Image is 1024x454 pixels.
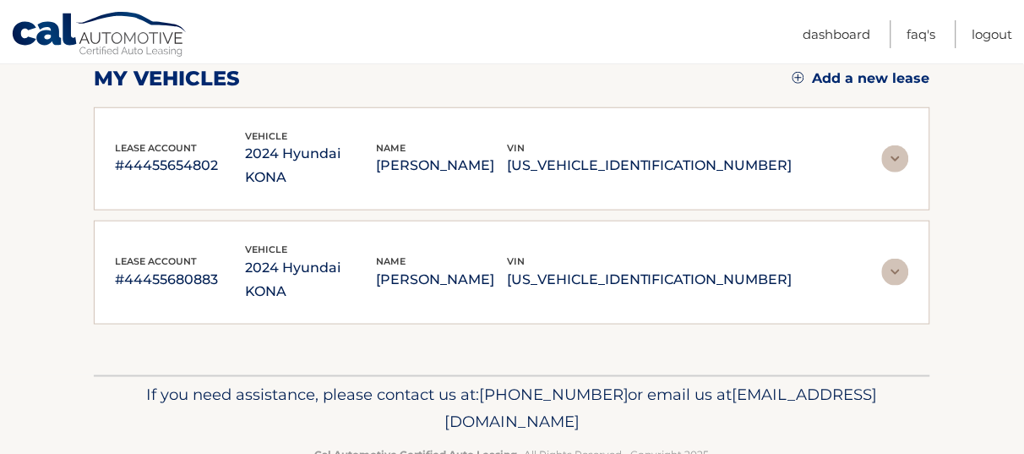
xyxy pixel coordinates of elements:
h2: my vehicles [94,66,240,91]
span: [PHONE_NUMBER] [479,386,629,405]
img: accordion-rest.svg [882,145,909,172]
p: 2024 Hyundai KONA [246,256,377,304]
img: accordion-rest.svg [882,259,909,286]
span: [EMAIL_ADDRESS][DOMAIN_NAME] [444,386,878,432]
span: vehicle [246,243,288,255]
a: Cal Automotive [11,11,188,60]
img: add.svg [793,72,804,84]
p: [US_VEHICLE_IDENTIFICATION_NUMBER] [507,268,793,292]
p: If you need assistance, please contact us at: or email us at [105,382,919,436]
p: [PERSON_NAME] [376,154,507,178]
span: name [376,255,406,267]
span: vehicle [246,130,288,142]
span: name [376,142,406,154]
a: Logout [972,20,1013,48]
span: lease account [115,142,197,154]
span: vin [507,142,525,154]
a: Dashboard [803,20,871,48]
p: [US_VEHICLE_IDENTIFICATION_NUMBER] [507,154,793,178]
a: FAQ's [907,20,936,48]
p: #44455680883 [115,268,246,292]
p: #44455654802 [115,154,246,178]
p: [PERSON_NAME] [376,268,507,292]
a: Add a new lease [793,70,930,87]
span: lease account [115,255,197,267]
span: vin [507,255,525,267]
p: 2024 Hyundai KONA [246,142,377,189]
